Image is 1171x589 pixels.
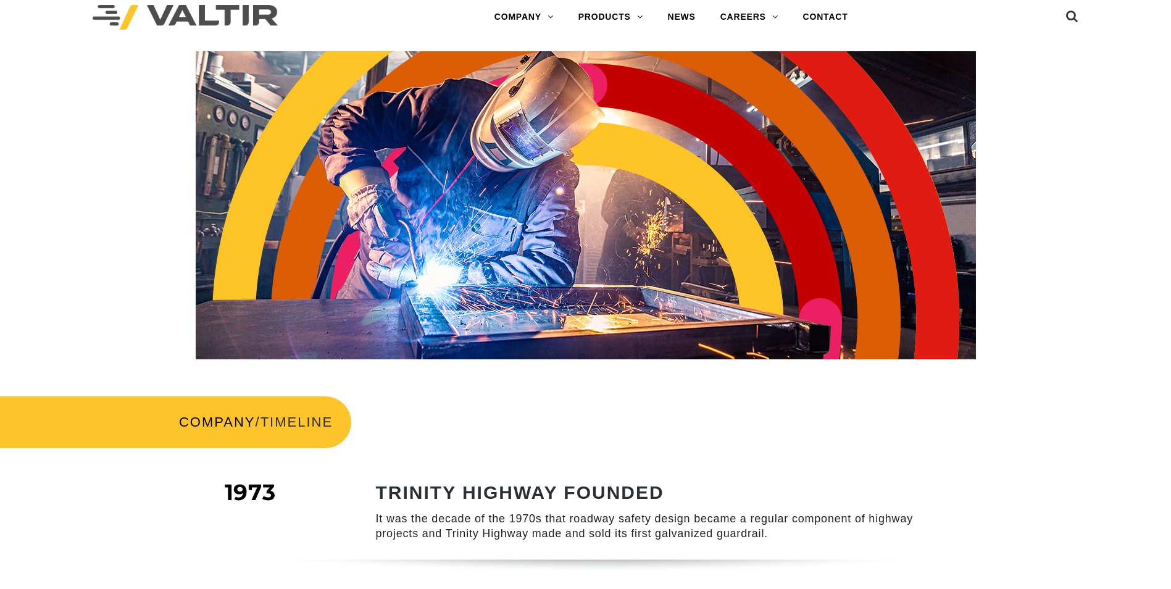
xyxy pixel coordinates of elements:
[708,5,791,30] a: CAREERS
[179,414,256,430] a: COMPANY
[376,482,664,503] strong: TRINITY HIGHWAY FOUNDED
[566,5,656,30] a: PRODUCTS
[260,414,333,430] span: TIMELINE
[482,5,566,30] a: COMPANY
[791,5,861,30] a: CONTACT
[376,512,922,541] p: It was the decade of the 1970s that roadway safety design became a regular component of highway p...
[196,51,976,359] img: Header_Timeline
[225,478,276,506] span: 1973
[93,5,278,30] img: Valtir
[656,5,708,30] a: NEWS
